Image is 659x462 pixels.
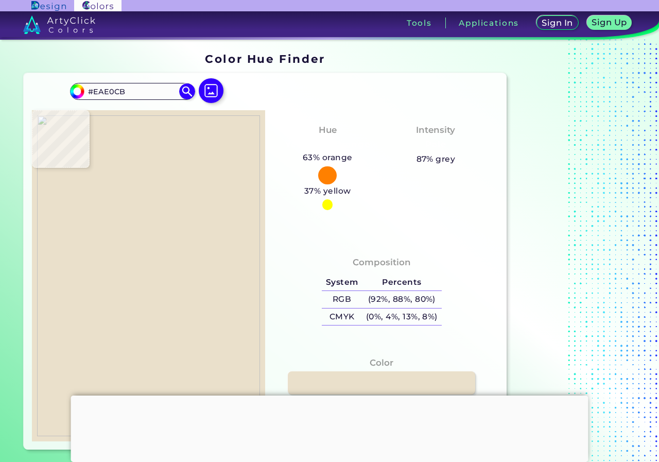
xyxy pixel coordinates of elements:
[299,151,356,164] h5: 63% orange
[322,309,362,326] h5: CMYK
[588,16,630,30] a: Sign Up
[281,139,374,151] h3: Yellowish Orange
[362,309,441,326] h5: (0%, 4%, 13%, 8%)
[362,291,441,308] h5: (92%, 88%, 80%)
[353,255,411,270] h4: Composition
[543,19,571,27] h5: Sign In
[37,115,260,437] img: 8a865239-7d5e-4dfc-b8a6-1c7ce16beb18
[362,274,441,291] h5: Percents
[322,291,362,308] h5: RGB
[300,184,355,198] h5: 37% yellow
[31,1,66,11] img: ArtyClick Design logo
[205,51,325,66] h1: Color Hue Finder
[416,123,455,138] h4: Intensity
[84,84,180,98] input: type color..
[71,396,588,459] iframe: Advertisement
[319,123,337,138] h4: Hue
[538,16,577,30] a: Sign In
[417,152,456,166] h5: 87% grey
[23,15,96,34] img: logo_artyclick_colors_white.svg
[322,274,362,291] h5: System
[179,83,195,99] img: icon search
[593,19,626,26] h5: Sign Up
[199,78,223,103] img: icon picture
[407,19,432,27] h3: Tools
[421,139,450,151] h3: Pale
[459,19,519,27] h3: Applications
[511,49,639,454] iframe: Advertisement
[370,355,393,370] h4: Color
